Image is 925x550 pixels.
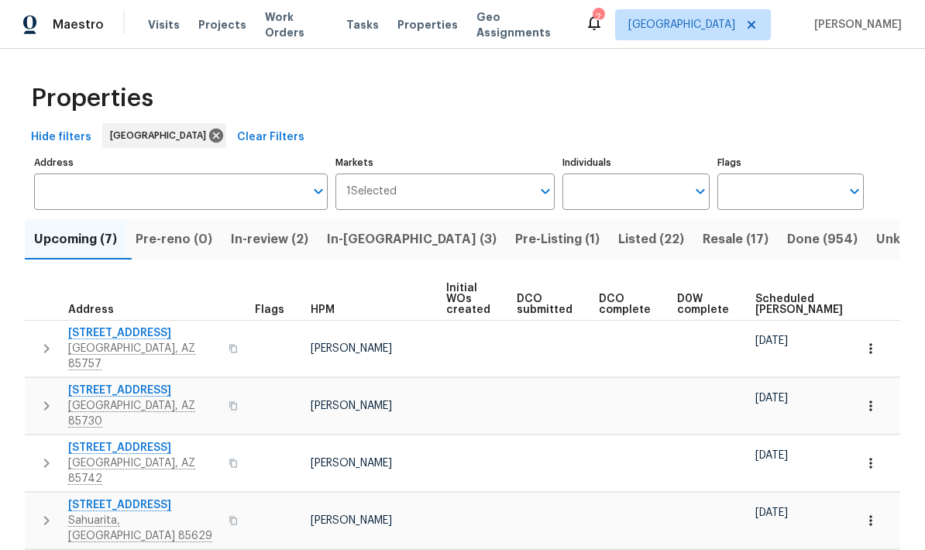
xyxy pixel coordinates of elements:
span: Work Orders [265,9,328,40]
button: Open [844,180,865,202]
span: [DATE] [755,507,788,518]
span: Clear Filters [237,128,304,147]
label: Markets [335,158,555,167]
span: Properties [397,17,458,33]
button: Clear Filters [231,123,311,152]
span: Visits [148,17,180,33]
span: Hide filters [31,128,91,147]
button: Open [535,180,556,202]
span: Geo Assignments [476,9,566,40]
label: Flags [717,158,864,167]
span: Upcoming (7) [34,229,117,250]
span: DCO complete [599,294,651,315]
span: [PERSON_NAME] [808,17,902,33]
button: Hide filters [25,123,98,152]
span: DCO submitted [517,294,573,315]
span: [DATE] [755,393,788,404]
span: D0W complete [677,294,729,315]
div: 2 [593,9,603,25]
span: [DATE] [755,450,788,461]
span: In-[GEOGRAPHIC_DATA] (3) [327,229,497,250]
span: [PERSON_NAME] [311,400,392,411]
span: [GEOGRAPHIC_DATA] [110,128,212,143]
button: Open [308,180,329,202]
span: Done (954) [787,229,858,250]
span: In-review (2) [231,229,308,250]
span: Pre-reno (0) [136,229,212,250]
span: Maestro [53,17,104,33]
span: Initial WOs created [446,283,490,315]
span: Listed (22) [618,229,684,250]
span: [PERSON_NAME] [311,343,392,354]
span: Pre-Listing (1) [515,229,600,250]
span: Resale (17) [703,229,769,250]
label: Address [34,158,328,167]
span: Flags [255,304,284,315]
span: [DATE] [755,335,788,346]
span: Address [68,304,114,315]
span: [GEOGRAPHIC_DATA] [628,17,735,33]
span: Properties [31,91,153,106]
span: 1 Selected [346,185,397,198]
span: [PERSON_NAME] [311,458,392,469]
span: Tasks [346,19,379,30]
span: Projects [198,17,246,33]
span: [PERSON_NAME] [311,515,392,526]
span: Scheduled [PERSON_NAME] [755,294,843,315]
button: Open [689,180,711,202]
label: Individuals [562,158,709,167]
span: HPM [311,304,335,315]
div: [GEOGRAPHIC_DATA] [102,123,226,148]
